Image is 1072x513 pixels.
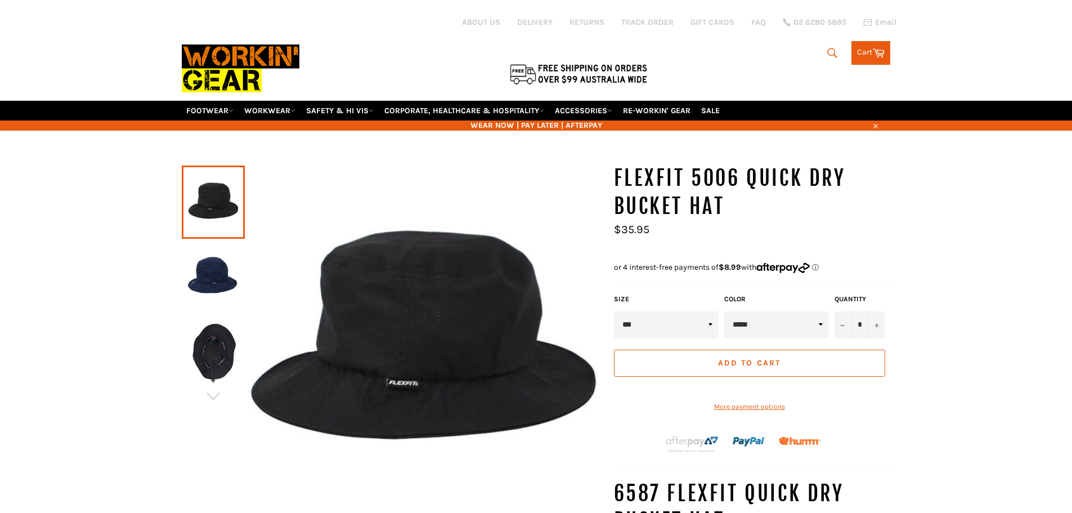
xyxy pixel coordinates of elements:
[182,37,299,100] img: Workin Gear leaders in Workwear, Safety Boots, PPE, Uniforms. Australia's No.1 in Workwear
[621,17,674,28] a: TRACK ORDER
[462,17,500,28] a: ABOUT US
[302,101,378,121] a: SAFETY & HI VIS
[508,62,649,86] img: Flat $9.95 shipping Australia wide
[718,358,781,368] span: Add to Cart
[618,101,695,121] a: RE-WORKIN' GEAR
[187,322,239,384] img: FLEXFIT 5006 Quick Dry Bucket Hat - Workin' Gear
[835,311,851,338] button: Reduce item quantity by one
[751,17,766,28] a: FAQ
[863,18,896,27] a: Email
[187,247,239,309] img: FLEXFIT 5006 Quick Dry Bucket Hat - Workin' Gear
[614,350,885,377] button: Add to Cart
[851,41,890,65] a: Cart
[779,437,820,445] img: Humm_core_logo_RGB-01_300x60px_small_195d8312-4386-4de7-b182-0ef9b6303a37.png
[182,120,891,131] span: WEAR NOW | PAY LATER | AFTERPAY
[550,101,617,121] a: ACCESSORIES
[724,295,829,304] label: Color
[614,295,719,304] label: Size
[783,19,846,26] a: 02 6280 5885
[614,223,649,236] span: $35.95
[614,402,885,412] a: More payment options
[733,425,766,458] img: paypal.png
[868,311,885,338] button: Increase item quantity by one
[793,19,846,26] span: 02 6280 5885
[240,101,300,121] a: WORKWEAR
[875,19,896,26] span: Email
[614,164,891,220] h1: FLEXFIT 5006 Quick Dry Bucket Hat
[690,17,734,28] a: GIFT CARDS
[697,101,724,121] a: SALE
[517,17,553,28] a: DELIVERY
[380,101,549,121] a: CORPORATE, HEALTHCARE & HOSPITALITY
[569,17,604,28] a: RETURNS
[665,435,720,454] img: Afterpay-Logo-on-dark-bg_large.png
[182,101,238,121] a: FOOTWEAR
[835,295,885,304] label: Quantity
